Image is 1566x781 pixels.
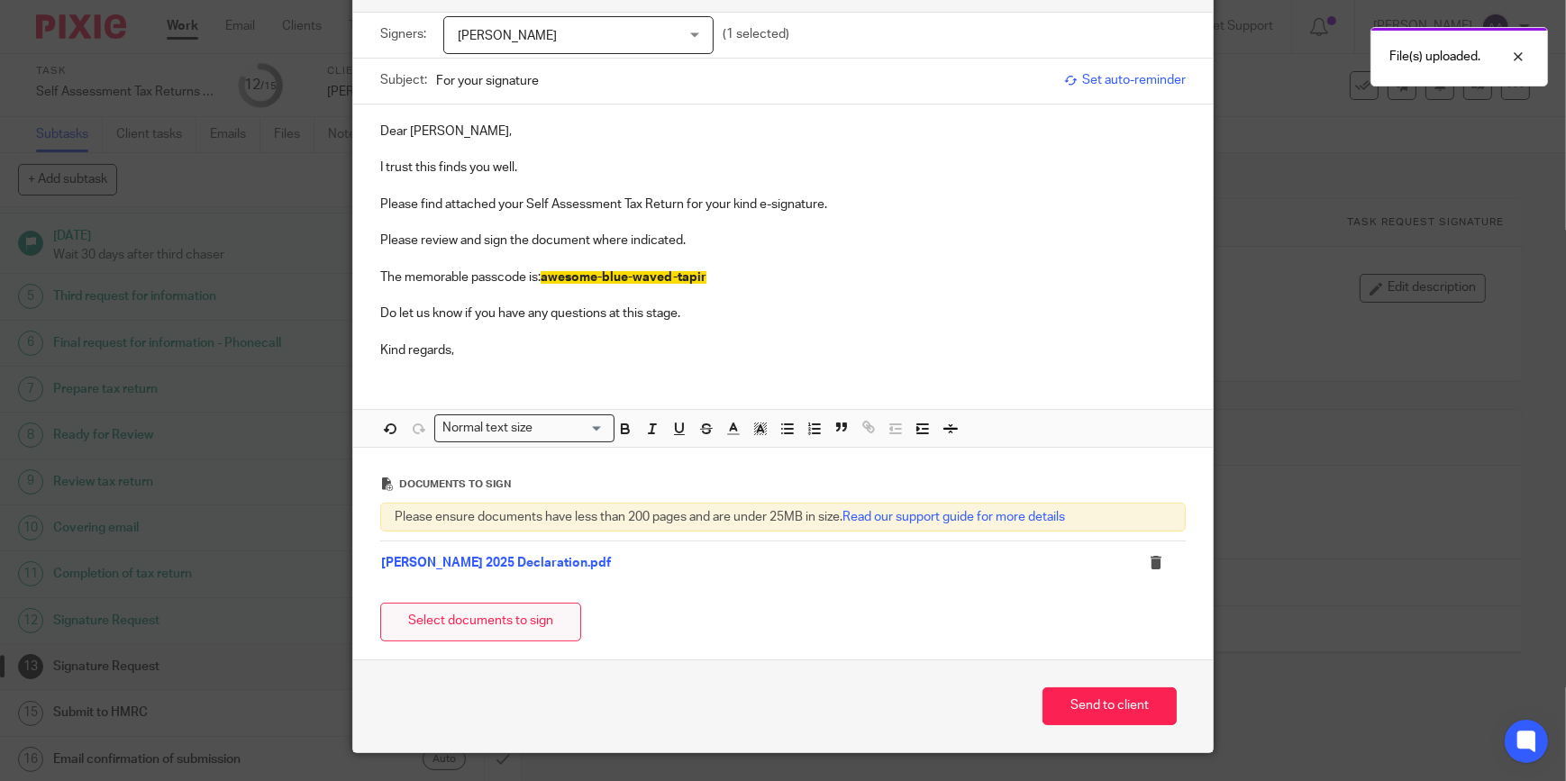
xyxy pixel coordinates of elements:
[381,557,611,569] a: [PERSON_NAME] 2025 Declaration.pdf
[380,268,1186,286] p: The memorable passcode is:
[380,603,581,641] button: Select documents to sign
[399,479,511,489] span: Documents to sign
[380,195,1186,213] p: Please find attached your Self Assessment Tax Return for your kind e-signature.
[380,232,1186,250] p: Please review and sign the document where indicated.
[380,503,1186,531] div: Please ensure documents have less than 200 pages and are under 25MB in size.
[380,304,1186,322] p: Do let us know if you have any questions at this stage.
[439,419,537,438] span: Normal text size
[842,511,1065,523] a: Read our support guide for more details
[1389,48,1480,66] p: File(s) uploaded.
[434,414,615,442] div: Search for option
[1042,687,1177,726] button: Send to client
[380,159,1186,177] p: I trust this finds you well.
[541,271,706,284] span: awesome-blue-waved-tapir
[539,419,604,438] input: Search for option
[380,341,1186,359] p: Kind regards,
